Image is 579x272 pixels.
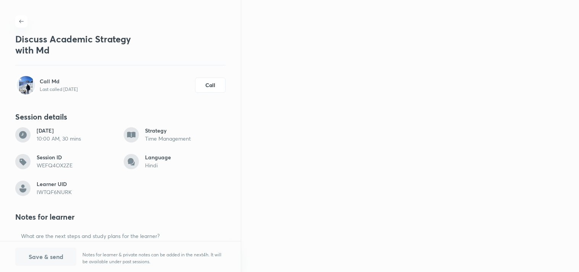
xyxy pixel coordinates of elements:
[37,154,118,161] h6: Session ID
[124,127,139,142] img: book
[19,76,33,94] img: f559b1002575478281a6e7c1a01141a2.jpg
[15,248,76,266] button: Save & send
[124,154,139,169] img: language
[40,77,189,85] h6: Call Md
[37,189,118,196] h6: IWTQF6NURK
[145,135,226,142] h6: Time Management
[37,127,118,134] h6: [DATE]
[15,127,31,142] img: clock
[15,34,132,56] h3: Discuss Academic Strategy with Md
[145,162,226,169] h6: Hindi
[15,181,31,196] img: learner
[15,111,226,123] h4: Session details
[145,127,226,134] h6: Strategy
[195,78,226,93] button: Call
[82,251,226,265] p: Notes for learner & private notes can be added in the next 4h . It will be available under past s...
[40,86,189,93] h6: Last called [DATE]
[15,211,74,223] h4: Notes for learner
[37,181,118,188] h6: Learner UID
[37,162,118,169] h6: WEFQ4OX2ZE
[15,154,31,169] img: tag
[145,154,226,161] h6: Language
[37,135,118,142] h6: 10:00 AM, 30 mins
